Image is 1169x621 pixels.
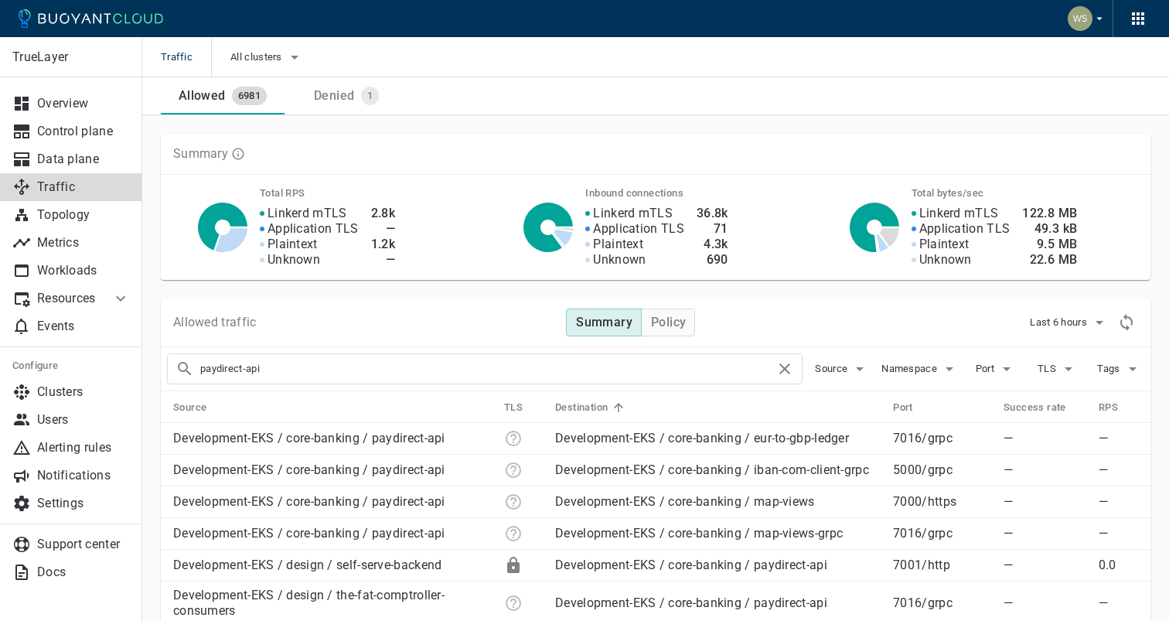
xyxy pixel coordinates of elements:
p: 7001 / http [893,558,991,573]
h4: Policy [651,315,686,330]
span: Traffic [161,37,211,77]
span: 6981 [232,90,268,102]
p: — [1004,595,1086,611]
a: Development-EKS / core-banking / iban-com-client-grpc [555,462,869,477]
span: RPS [1099,401,1138,415]
span: Port [893,401,933,415]
a: Development-EKS / core-banking / eur-to-gbp-ledger [555,431,849,445]
h4: 36.8k [697,206,728,221]
p: — [1099,431,1138,446]
p: Application TLS [268,221,359,237]
button: TLS [1033,357,1082,380]
p: Data plane [37,152,130,167]
span: TLS [504,401,543,415]
a: Development-EKS / core-banking / paydirect-api [555,595,827,610]
h4: — [371,221,396,237]
button: Tags [1095,357,1144,380]
h4: 9.5 MB [1022,237,1077,252]
p: Allowed traffic [173,315,257,330]
h5: Destination [555,401,608,414]
p: Events [37,319,130,334]
svg: TLS data is compiled from traffic seen by Linkerd proxies. RPS and TCP bytes reflect both inbound... [231,147,245,161]
h5: Configure [12,360,130,372]
a: Development-EKS / core-banking / paydirect-api [173,462,445,477]
p: Support center [37,537,130,552]
a: Development-EKS / design / the-fat-comptroller-consumers [173,588,445,618]
a: Development-EKS / core-banking / paydirect-api [173,494,445,509]
h4: 1.2k [371,237,396,252]
h4: 690 [697,252,728,268]
span: 1 [361,90,379,102]
p: Settings [37,496,130,511]
p: Linkerd mTLS [268,206,347,221]
a: Denied1 [285,77,408,114]
p: 7000 / https [893,494,991,510]
h4: Summary [576,315,632,330]
p: 7016 / grpc [893,526,991,541]
span: Success rate [1004,401,1086,415]
p: 7016 / grpc [893,595,991,611]
span: Source [173,401,227,415]
p: Linkerd mTLS [919,206,999,221]
p: Unknown [919,252,972,268]
a: Development-EKS / core-banking / paydirect-api [555,558,827,572]
div: Allowed [172,82,226,104]
span: Tags [1097,363,1123,375]
p: — [1004,558,1086,573]
span: Last 6 hours [1030,316,1090,329]
p: Docs [37,565,130,580]
a: Allowed6981 [161,77,285,114]
h5: Source [173,401,206,414]
a: Development-EKS / design / self-serve-backend [173,558,442,572]
h4: 22.6 MB [1022,252,1077,268]
p: Notifications [37,468,130,483]
p: 5000 / grpc [893,462,991,478]
p: Workloads [37,263,130,278]
a: Development-EKS / core-banking / map-views [555,494,815,509]
p: Plaintext [593,237,643,252]
h5: TLS [504,401,523,414]
p: Traffic [37,179,130,195]
p: Unknown [593,252,646,268]
span: All clusters [230,51,285,63]
span: Destination [555,401,628,415]
span: Source [815,363,850,375]
p: 0.0 [1099,558,1138,573]
p: Control plane [37,124,130,139]
h4: — [371,252,396,268]
p: Plaintext [268,237,318,252]
p: Metrics [37,235,130,251]
button: Summary [566,309,642,336]
p: Unknown [268,252,320,268]
div: Unknown [504,493,523,511]
a: Development-EKS / core-banking / map-views-grpc [555,526,843,541]
p: — [1099,526,1138,541]
p: — [1099,494,1138,510]
p: Summary [173,146,228,162]
p: Resources [37,291,99,306]
h4: 71 [697,221,728,237]
img: Weichung Shaw [1068,6,1092,31]
div: Denied [308,82,354,104]
a: Development-EKS / core-banking / paydirect-api [173,431,445,445]
div: Refresh metrics [1115,311,1138,334]
div: Unknown [504,429,523,448]
p: Clusters [37,384,130,400]
button: Namespace [881,357,959,380]
p: Application TLS [593,221,684,237]
p: — [1099,595,1138,611]
button: Last 6 hours [1030,311,1109,334]
span: Namespace [881,363,940,375]
div: Unknown [504,524,523,543]
p: Topology [37,207,130,223]
p: Plaintext [919,237,970,252]
p: — [1004,431,1086,446]
p: Overview [37,96,130,111]
button: Source [815,357,869,380]
h4: 4.3k [697,237,728,252]
h4: 122.8 MB [1022,206,1077,221]
div: Unknown [504,594,523,612]
span: TLS [1038,363,1059,375]
h4: 2.8k [371,206,396,221]
button: All clusters [230,46,304,69]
